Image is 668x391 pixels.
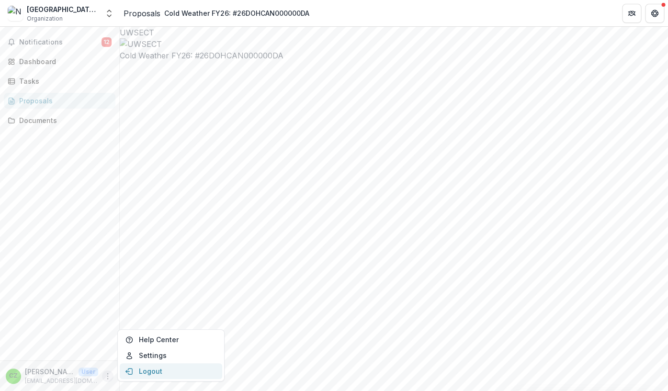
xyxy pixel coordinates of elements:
div: Documents [19,115,108,125]
div: Dashboard [19,56,108,67]
div: Proposals [19,96,108,106]
a: Proposals [4,93,115,109]
div: UWSECT [120,27,668,38]
div: Cold Weather FY26: #26DOHCAN000000DA [164,8,309,18]
h2: Cold Weather FY26: #26DOHCAN000000DA [120,50,668,61]
p: [EMAIL_ADDRESS][DOMAIN_NAME] [25,377,98,385]
img: UWSECT [120,38,668,50]
div: Cathy Zall [9,373,18,379]
div: Tasks [19,76,108,86]
a: Proposals [124,8,160,19]
p: [PERSON_NAME] [25,367,75,377]
button: More [102,370,113,382]
span: 12 [102,37,112,47]
button: Partners [622,4,641,23]
span: Organization [27,14,63,23]
span: Notifications [19,38,102,46]
a: Tasks [4,73,115,89]
p: User [79,368,98,376]
nav: breadcrumb [124,6,313,20]
img: New London Homeless Hospitality Center [8,6,23,21]
a: Documents [4,112,115,128]
button: Notifications12 [4,34,115,50]
button: Open entity switcher [102,4,116,23]
a: Dashboard [4,54,115,69]
button: Get Help [645,4,664,23]
div: [GEOGRAPHIC_DATA] Homeless Hospitality Center [27,4,99,14]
